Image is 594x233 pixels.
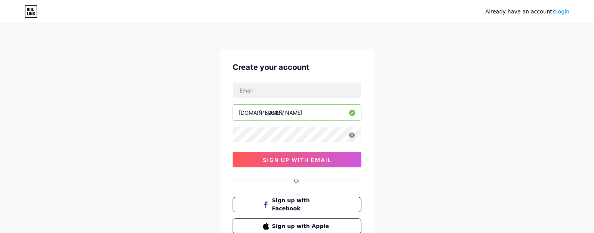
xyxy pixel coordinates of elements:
[233,61,361,73] div: Create your account
[263,157,331,163] span: sign up with email
[555,8,569,15] a: Login
[294,177,300,185] div: Or
[233,152,361,167] button: sign up with email
[233,197,361,212] button: Sign up with Facebook
[272,222,331,230] span: Sign up with Apple
[233,105,361,120] input: username
[239,109,284,117] div: [DOMAIN_NAME]/
[272,197,331,213] span: Sign up with Facebook
[233,83,361,98] input: Email
[486,8,569,16] div: Already have an account?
